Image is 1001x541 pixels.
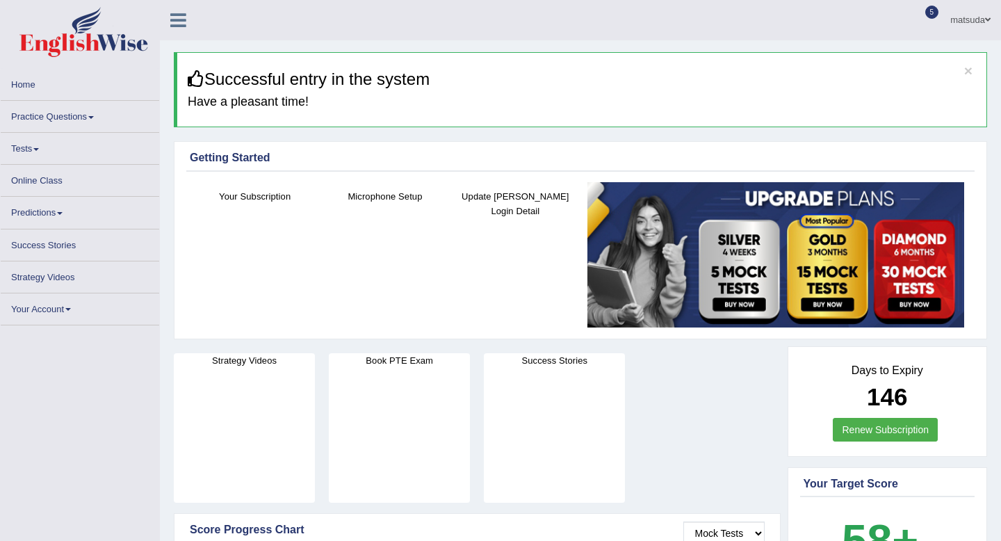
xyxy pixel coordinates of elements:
[925,6,939,19] span: 5
[457,189,573,218] h4: Update [PERSON_NAME] Login Detail
[1,197,159,224] a: Predictions
[484,353,625,368] h4: Success Stories
[1,261,159,289] a: Strategy Videos
[197,189,313,204] h4: Your Subscription
[804,364,972,377] h4: Days to Expiry
[190,522,765,538] div: Score Progress Chart
[964,63,972,78] button: ×
[1,133,159,160] a: Tests
[1,229,159,257] a: Success Stories
[867,383,907,410] b: 146
[188,95,976,109] h4: Have a pleasant time!
[1,165,159,192] a: Online Class
[190,150,971,166] div: Getting Started
[327,189,443,204] h4: Microphone Setup
[833,418,938,442] a: Renew Subscription
[1,69,159,96] a: Home
[1,293,159,321] a: Your Account
[587,182,964,328] img: small5.jpg
[1,101,159,128] a: Practice Questions
[804,476,972,492] div: Your Target Score
[188,70,976,88] h3: Successful entry in the system
[174,353,315,368] h4: Strategy Videos
[329,353,470,368] h4: Book PTE Exam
